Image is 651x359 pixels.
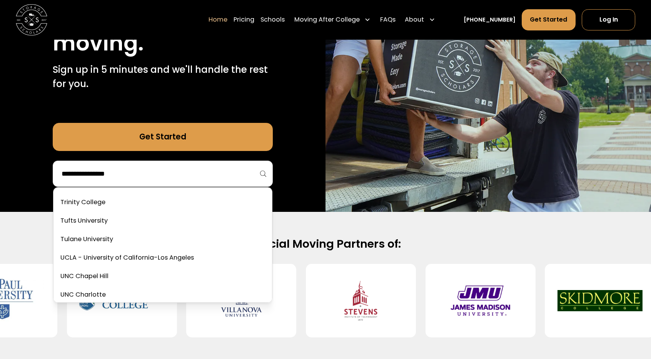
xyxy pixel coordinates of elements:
[53,123,273,151] a: Get Started
[380,8,396,30] a: FAQs
[582,9,635,30] a: Log In
[294,15,360,25] div: Moving After College
[74,237,577,251] h2: Official Moving Partners of:
[234,8,254,30] a: Pricing
[291,8,374,30] div: Moving After College
[438,270,523,331] img: James Madison University
[199,270,284,331] img: Villanova University
[319,270,404,331] img: Stevens Institute of Technology
[402,8,438,30] div: About
[405,15,424,25] div: About
[209,8,227,30] a: Home
[260,8,285,30] a: Schools
[16,4,47,35] img: Storage Scholars main logo
[522,9,576,30] a: Get Started
[464,15,516,23] a: [PHONE_NUMBER]
[558,270,643,331] img: Skidmore College
[53,63,273,91] p: Sign up in 5 minutes and we'll handle the rest for you.
[16,4,47,35] a: home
